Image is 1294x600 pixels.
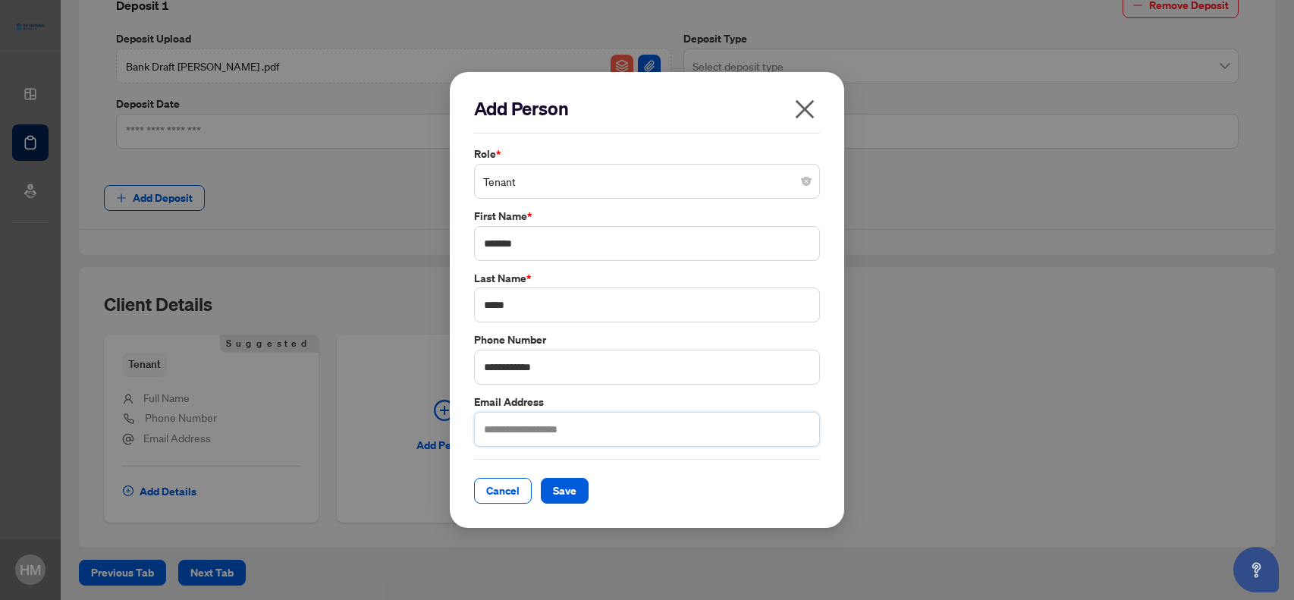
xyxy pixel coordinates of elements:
label: Email Address [474,394,820,410]
label: Role [474,146,820,162]
span: Tenant [483,167,811,196]
h2: Add Person [474,96,820,121]
label: First Name [474,208,820,225]
label: Last Name [474,270,820,287]
button: Open asap [1233,547,1279,592]
span: Save [553,479,576,503]
span: close-circle [802,177,811,186]
span: close [793,97,817,121]
button: Save [541,478,589,504]
label: Phone Number [474,331,820,348]
span: Cancel [486,479,520,503]
button: Cancel [474,478,532,504]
